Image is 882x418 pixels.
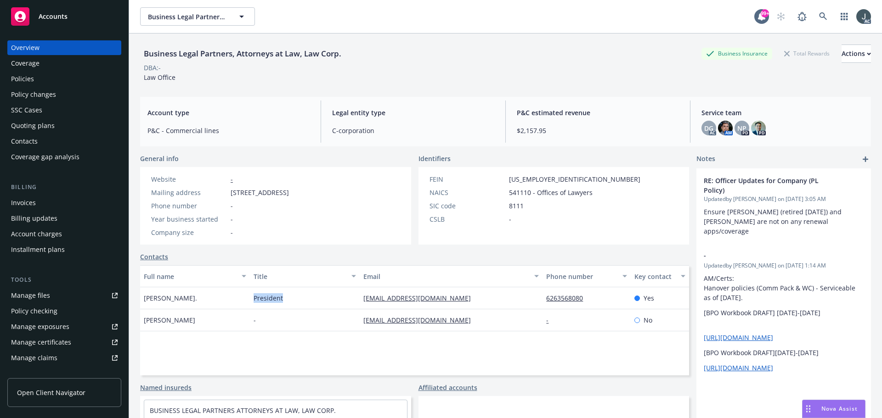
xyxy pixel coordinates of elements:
[7,211,121,226] a: Billing updates
[147,126,310,135] span: P&C - Commercial lines
[151,201,227,211] div: Phone number
[802,400,865,418] button: Nova Assist
[546,316,556,324] a: -
[704,363,773,372] a: [URL][DOMAIN_NAME]
[7,288,121,303] a: Manage files
[793,7,811,26] a: Report a Bug
[772,7,790,26] a: Start snowing
[835,7,854,26] a: Switch app
[704,262,864,270] span: Updated by [PERSON_NAME] on [DATE] 1:14 AM
[140,154,179,163] span: General info
[842,45,871,62] div: Actions
[7,118,121,133] a: Quoting plans
[151,174,227,184] div: Website
[17,388,85,397] span: Open Client Navigator
[751,121,766,135] img: photo
[332,126,494,135] span: C-corporation
[140,48,345,60] div: Business Legal Partners, Attorneys at Law, Law Corp.
[231,201,233,211] span: -
[7,87,121,102] a: Policy changes
[11,134,38,149] div: Contacts
[254,315,256,325] span: -
[634,272,675,281] div: Key contact
[696,154,715,165] span: Notes
[704,308,864,318] p: [BPO Workbook DRAFT] [DATE]-[DATE]
[644,293,654,303] span: Yes
[147,108,310,117] span: Account type
[7,195,121,210] a: Invoices
[644,315,652,325] span: No
[254,272,346,281] div: Title
[151,228,227,237] div: Company size
[363,316,478,324] a: [EMAIL_ADDRESS][DOMAIN_NAME]
[418,383,477,392] a: Affiliated accounts
[231,214,233,224] span: -
[7,183,121,192] div: Billing
[418,154,451,163] span: Identifiers
[150,406,336,415] a: BUSINESS LEGAL PARTNERS ATTORNEYS AT LAW, LAW CORP.
[231,175,233,184] a: -
[11,351,57,365] div: Manage claims
[7,335,121,350] a: Manage certificates
[7,103,121,117] a: SSC Cases
[856,9,871,24] img: photo
[509,214,511,224] span: -
[842,45,871,63] button: Actions
[430,201,505,211] div: SIC code
[7,366,121,381] a: Manage BORs
[7,4,121,29] a: Accounts
[517,108,679,117] span: P&C estimated revenue
[430,174,505,184] div: FEIN
[509,201,524,211] span: 8111
[696,168,871,243] div: RE: Officer Updates for Company (PL Policy)Updatedby [PERSON_NAME] on [DATE] 3:05 AMEnsure [PERSO...
[140,252,168,262] a: Contacts
[704,273,864,302] p: AM/Certs: Hanover policies (Comm Pack & WC) - Serviceable as of [DATE].
[11,366,54,381] div: Manage BORs
[737,123,746,133] span: NP
[144,315,195,325] span: [PERSON_NAME]
[509,174,640,184] span: [US_EMPLOYER_IDENTIFICATION_NUMBER]
[7,275,121,284] div: Tools
[11,103,42,117] div: SSC Cases
[803,400,814,418] div: Drag to move
[7,319,121,334] a: Manage exposures
[151,188,227,197] div: Mailing address
[701,108,864,117] span: Service team
[704,176,840,195] span: RE: Officer Updates for Company (PL Policy)
[718,121,733,135] img: photo
[231,188,289,197] span: [STREET_ADDRESS]
[11,242,65,257] div: Installment plans
[250,265,360,287] button: Title
[39,13,68,20] span: Accounts
[821,405,858,412] span: Nova Assist
[144,73,175,82] span: Law Office
[696,243,871,380] div: -Updatedby [PERSON_NAME] on [DATE] 1:14 AMAM/Certs: Hanover policies (Comm Pack & WC) - Serviceab...
[7,304,121,318] a: Policy checking
[7,40,121,55] a: Overview
[517,126,679,135] span: $2,157.95
[7,351,121,365] a: Manage claims
[11,195,36,210] div: Invoices
[814,7,832,26] a: Search
[7,150,121,164] a: Coverage gap analysis
[7,72,121,86] a: Policies
[7,56,121,71] a: Coverage
[7,227,121,241] a: Account charges
[430,214,505,224] div: CSLB
[761,9,769,17] div: 99+
[151,214,227,224] div: Year business started
[704,195,864,203] span: Updated by [PERSON_NAME] on [DATE] 3:05 AM
[144,63,161,72] div: DBA: -
[11,335,71,350] div: Manage certificates
[7,134,121,149] a: Contacts
[11,211,57,226] div: Billing updates
[704,207,843,235] span: Ensure [PERSON_NAME] (retired [DATE]) and [PERSON_NAME] are not on any renewal apps/coverage
[363,294,478,302] a: [EMAIL_ADDRESS][DOMAIN_NAME]
[701,48,772,59] div: Business Insurance
[11,227,62,241] div: Account charges
[509,188,593,197] span: 541110 - Offices of Lawyers
[231,228,233,237] span: -
[11,150,79,164] div: Coverage gap analysis
[7,242,121,257] a: Installment plans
